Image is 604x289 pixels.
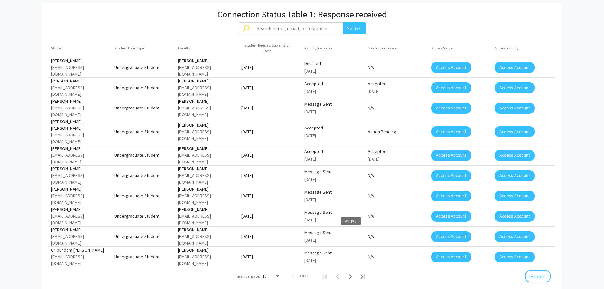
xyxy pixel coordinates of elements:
[304,68,363,75] div: [DATE]
[178,45,190,51] div: Faculty
[112,168,175,183] mat-cell: Undergraduate Student
[368,156,426,162] div: [DATE]
[51,193,109,206] div: [EMAIL_ADDRESS][DOMAIN_NAME]
[365,101,429,116] mat-cell: N/A
[51,213,109,226] div: [EMAIL_ADDRESS][DOMAIN_NAME]
[368,45,396,51] div: Student Response
[178,206,236,213] div: [PERSON_NAME]
[239,188,302,204] mat-cell: [DATE]
[368,81,426,87] div: Accepted
[51,172,109,186] div: [EMAIL_ADDRESS][DOMAIN_NAME]
[239,249,302,265] mat-cell: [DATE]
[365,124,429,139] mat-cell: Action Pending
[304,132,363,139] div: [DATE]
[239,148,302,163] mat-cell: [DATE]
[304,60,363,67] div: Declined
[431,231,471,242] button: Access Account
[239,124,302,139] mat-cell: [DATE]
[51,45,70,51] div: Student
[431,150,471,161] button: Access Account
[51,98,109,105] div: [PERSON_NAME]
[178,233,236,246] div: [EMAIL_ADDRESS][DOMAIN_NAME]
[304,81,363,87] div: Accepted
[495,252,535,262] button: Access Account
[112,80,175,95] mat-cell: Undergraduate Student
[263,274,280,279] mat-select: Items per page:
[431,252,471,262] button: Access Account
[365,229,429,244] mat-cell: N/A
[178,227,236,233] div: [PERSON_NAME]
[178,98,236,105] div: [PERSON_NAME]
[431,126,471,137] button: Access Account
[51,152,109,165] div: [EMAIL_ADDRESS][DOMAIN_NAME]
[112,124,175,139] mat-cell: Undergraduate Student
[495,191,535,201] button: Access Account
[319,270,331,282] button: First page
[51,186,109,193] div: [PERSON_NAME]
[178,172,236,186] div: [EMAIL_ADDRESS][DOMAIN_NAME]
[431,191,471,201] button: Access Account
[51,84,109,98] div: [EMAIL_ADDRESS][DOMAIN_NAME]
[495,150,535,161] button: Access Account
[304,88,363,95] div: [DATE]
[239,168,302,183] mat-cell: [DATE]
[431,103,471,114] button: Access Account
[431,62,471,73] button: Access Account
[178,57,236,64] div: [PERSON_NAME]
[178,186,236,193] div: [PERSON_NAME]
[241,43,300,54] div: Student Request Submission Date
[51,118,109,132] div: [PERSON_NAME] [PERSON_NAME]
[239,80,302,95] mat-cell: [DATE]
[51,78,109,84] div: [PERSON_NAME]
[304,196,363,203] div: [DATE]
[178,247,236,253] div: [PERSON_NAME]
[365,249,429,265] mat-cell: N/A
[368,88,426,95] div: [DATE]
[304,45,338,51] div: Faculty Response
[239,60,302,75] mat-cell: [DATE]
[429,39,492,57] mat-header-cell: Access Student
[178,152,236,165] div: [EMAIL_ADDRESS][DOMAIN_NAME]
[112,60,175,75] mat-cell: Undergraduate Student
[178,166,236,172] div: [PERSON_NAME]
[51,105,109,118] div: [EMAIL_ADDRESS][DOMAIN_NAME]
[114,45,150,51] div: Student User Type
[431,211,471,222] button: Access Account
[431,170,471,181] button: Access Account
[343,22,366,34] button: Search
[304,250,363,256] div: Message Sent
[112,188,175,204] mat-cell: Undergraduate Student
[178,128,236,142] div: [EMAIL_ADDRESS][DOMAIN_NAME]
[178,78,236,84] div: [PERSON_NAME]
[495,170,535,181] button: Access Account
[304,229,363,236] div: Message Sent
[304,101,363,108] div: Message Sent
[365,60,429,75] mat-cell: N/A
[239,101,302,116] mat-cell: [DATE]
[218,9,387,20] h3: Connection Status Table 1: Response received
[178,213,236,226] div: [EMAIL_ADDRESS][DOMAIN_NAME]
[304,168,363,175] div: Message Sent
[239,209,302,224] mat-cell: [DATE]
[178,145,236,152] div: [PERSON_NAME]
[304,189,363,195] div: Message Sent
[51,57,109,64] div: [PERSON_NAME]
[495,126,535,137] button: Access Account
[304,257,363,264] div: [DATE]
[51,253,109,267] div: [EMAIL_ADDRESS][DOMAIN_NAME]
[495,231,535,242] button: Access Account
[112,249,175,265] mat-cell: Undergraduate Student
[51,227,109,233] div: [PERSON_NAME]
[331,270,344,282] button: Previous page
[51,166,109,172] div: [PERSON_NAME]
[236,273,260,279] div: Items per page:
[5,260,27,284] iframe: Chat
[51,145,109,152] div: [PERSON_NAME]
[304,237,363,244] div: [DATE]
[495,62,535,73] button: Access Account
[304,217,363,223] div: [DATE]
[178,193,236,206] div: [EMAIL_ADDRESS][DOMAIN_NAME]
[495,211,535,222] button: Access Account
[304,108,363,115] div: [DATE]
[51,206,109,213] div: [PERSON_NAME]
